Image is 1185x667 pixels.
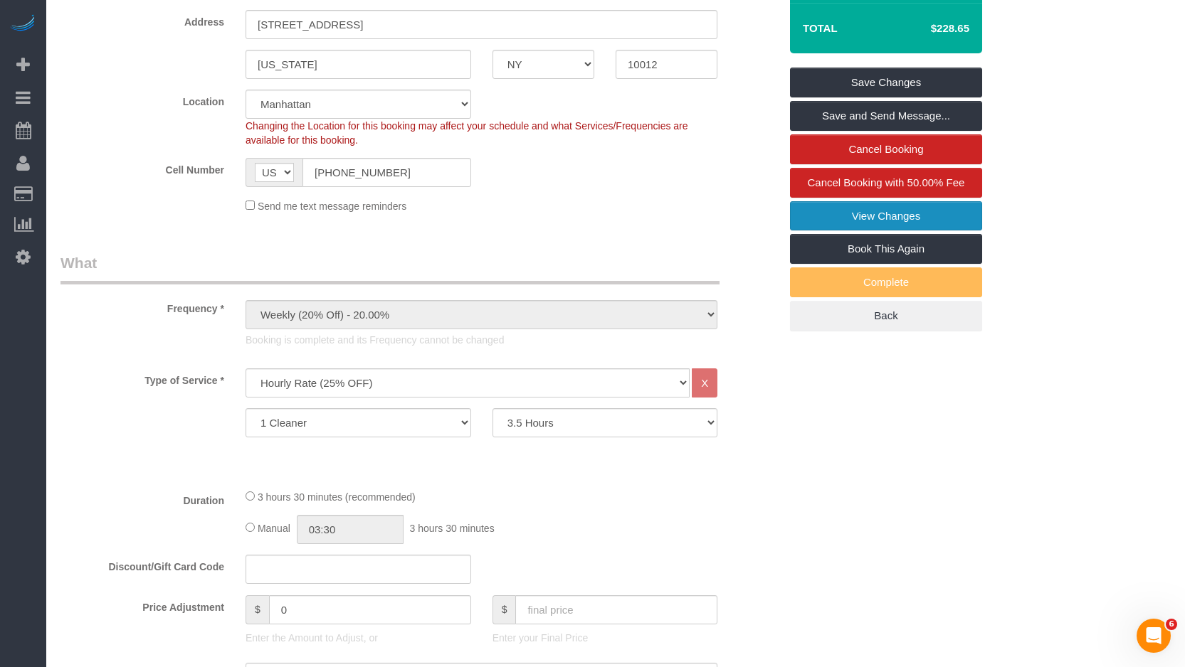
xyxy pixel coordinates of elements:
label: Price Adjustment [50,595,235,614]
span: 6 [1166,619,1177,630]
img: Automaid Logo [9,14,37,34]
label: Cell Number [50,158,235,177]
strong: Total [803,22,838,34]
span: 3 hours 30 minutes (recommended) [258,491,416,503]
input: final price [515,595,717,624]
h4: $228.65 [888,23,969,35]
p: Enter your Final Price [493,631,718,645]
a: Cancel Booking with 50.00% Fee [790,168,982,198]
span: Changing the Location for this booking may affect your schedule and what Services/Frequencies are... [246,120,688,146]
label: Location [50,90,235,109]
span: 3 hours 30 minutes [410,523,495,534]
input: Cell Number [302,158,471,187]
p: Enter the Amount to Adjust, or [246,631,471,645]
span: Cancel Booking with 50.00% Fee [808,176,965,188]
a: Back [790,301,982,331]
a: Save Changes [790,68,982,97]
iframe: Intercom live chat [1137,619,1171,653]
span: $ [493,595,516,624]
a: Book This Again [790,234,982,264]
input: City [246,50,471,79]
label: Type of Service * [50,368,235,388]
span: Send me text message reminders [258,201,406,212]
label: Discount/Gift Card Code [50,555,235,574]
input: Zip Code [616,50,717,79]
label: Address [50,10,235,29]
span: Manual [258,523,290,534]
label: Frequency * [50,297,235,316]
label: Duration [50,489,235,508]
a: View Changes [790,201,982,231]
legend: What [60,252,720,284]
a: Save and Send Message... [790,101,982,131]
span: $ [246,595,269,624]
p: Booking is complete and its Frequency cannot be changed [246,333,717,347]
a: Cancel Booking [790,134,982,164]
